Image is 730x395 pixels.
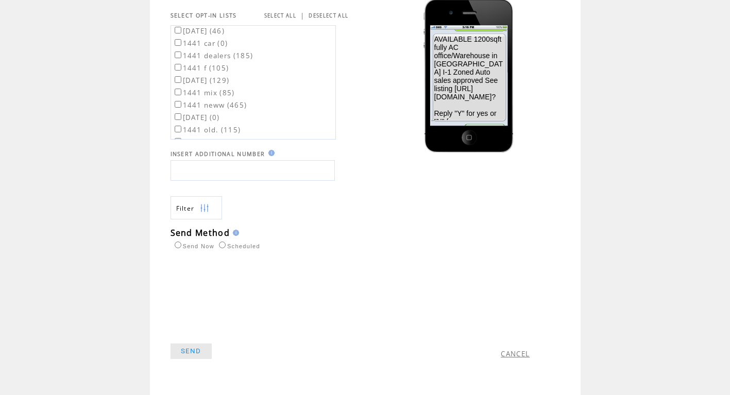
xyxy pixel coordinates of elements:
[175,242,181,248] input: Send Now
[171,150,265,158] span: INSERT ADDITIONAL NUMBER
[501,349,530,358] a: CANCEL
[171,227,230,238] span: Send Method
[173,63,229,73] label: 1441 f (105)
[173,76,230,85] label: [DATE] (129)
[173,51,253,60] label: 1441 dealers (185)
[175,64,181,71] input: 1441 f (105)
[264,12,296,19] a: SELECT ALL
[175,126,181,132] input: 1441 old. (115)
[175,39,181,46] input: 1441 car (0)
[173,26,225,36] label: [DATE] (46)
[200,197,209,220] img: filters.png
[175,113,181,120] input: [DATE] (0)
[171,196,222,219] a: Filter
[216,243,260,249] label: Scheduled
[173,100,247,110] label: 1441 neww (465)
[171,12,237,19] span: SELECT OPT-IN LISTS
[175,89,181,95] input: 1441 mix (85)
[175,138,181,145] input: 1441 realtors (70)
[173,88,235,97] label: 1441 mix (85)
[173,125,241,134] label: 1441 old. (115)
[173,138,251,147] label: 1441 realtors (70)
[173,39,228,48] label: 1441 car (0)
[265,150,275,156] img: help.gif
[175,27,181,33] input: [DATE] (46)
[434,35,503,126] span: AVAILABLE 1200sqft fully AC office/Warehouse in [GEOGRAPHIC_DATA] I-1 Zoned Auto sales approved S...
[173,113,220,122] label: [DATE] (0)
[300,11,304,20] span: |
[175,51,181,58] input: 1441 dealers (185)
[230,230,239,236] img: help.gif
[172,243,214,249] label: Send Now
[176,204,195,213] span: Show filters
[171,344,212,359] a: SEND
[175,76,181,83] input: [DATE] (129)
[175,101,181,108] input: 1441 neww (465)
[309,12,348,19] a: DESELECT ALL
[219,242,226,248] input: Scheduled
